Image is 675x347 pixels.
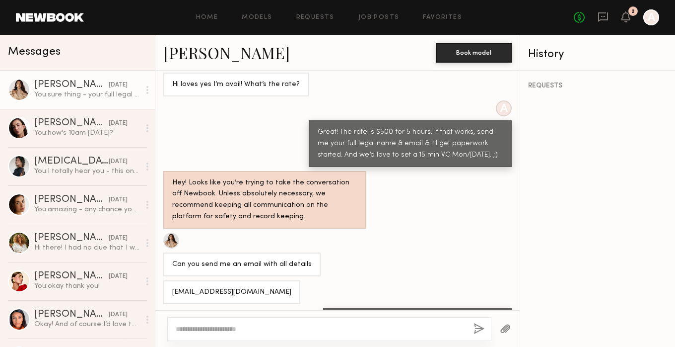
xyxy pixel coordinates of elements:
[528,83,667,89] div: REQUESTS
[436,48,512,56] a: Book model
[163,42,290,63] a: [PERSON_NAME]
[358,14,400,21] a: Job Posts
[34,281,140,291] div: You: okay thank you!
[34,243,140,253] div: Hi there! I had no clue that I was signed out of this app so I ended up missing a ton of messages...
[172,259,312,270] div: Can you send me an email with all details
[109,81,128,90] div: [DATE]
[34,128,140,138] div: You: how's 10am [DATE]?
[172,177,357,223] div: Hey! Looks like you’re trying to take the conversation off Newbook. Unless absolutely necessary, ...
[34,167,140,176] div: You: I totally hear you - this one is going to be a really easy day (and likely get you out soone...
[8,46,61,58] span: Messages
[34,195,109,205] div: [PERSON_NAME]
[172,79,300,90] div: Hi loves yes I’m avail! What’s the rate?
[34,118,109,128] div: [PERSON_NAME]
[528,49,667,60] div: History
[34,205,140,214] div: You: amazing - any chance you can do Mon/[DATE]? [DATE] is [DATE] and a little harder on our end....
[109,310,128,320] div: [DATE]
[34,310,109,320] div: [PERSON_NAME]
[34,320,140,329] div: Okay! And of course I’d love to be considered for future shoot dates
[109,157,128,167] div: [DATE]
[172,287,291,298] div: [EMAIL_ADDRESS][DOMAIN_NAME]
[631,9,635,14] div: 2
[109,195,128,205] div: [DATE]
[109,234,128,243] div: [DATE]
[436,43,512,63] button: Book model
[109,119,128,128] div: [DATE]
[34,233,109,243] div: [PERSON_NAME]
[318,127,503,161] div: Great! The rate is $500 for 5 hours. If that works, send me your full legal name & email & I’ll g...
[196,14,218,21] a: Home
[109,272,128,281] div: [DATE]
[423,14,462,21] a: Favorites
[242,14,272,21] a: Models
[643,9,659,25] a: A
[34,80,109,90] div: [PERSON_NAME]
[296,14,335,21] a: Requests
[34,157,109,167] div: [MEDICAL_DATA][PERSON_NAME]
[34,271,109,281] div: [PERSON_NAME]
[34,90,140,99] div: You: sure thing - your full legal name is [PERSON_NAME]?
